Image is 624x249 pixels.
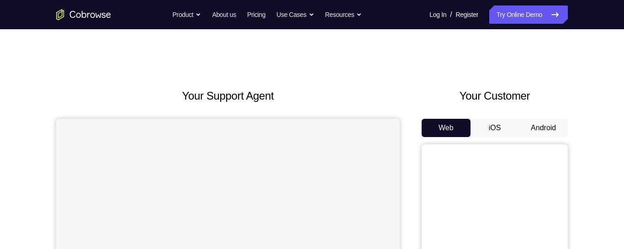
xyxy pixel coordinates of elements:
h2: Your Customer [422,88,568,104]
button: iOS [471,119,519,137]
button: Android [519,119,568,137]
a: Go to the home page [56,9,111,20]
a: Log In [429,5,446,24]
a: Register [456,5,478,24]
button: Resources [325,5,362,24]
a: Pricing [247,5,265,24]
span: / [450,9,452,20]
a: About us [212,5,236,24]
button: Use Cases [276,5,314,24]
a: Try Online Demo [489,5,568,24]
button: Product [173,5,201,24]
h2: Your Support Agent [56,88,400,104]
button: Web [422,119,471,137]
